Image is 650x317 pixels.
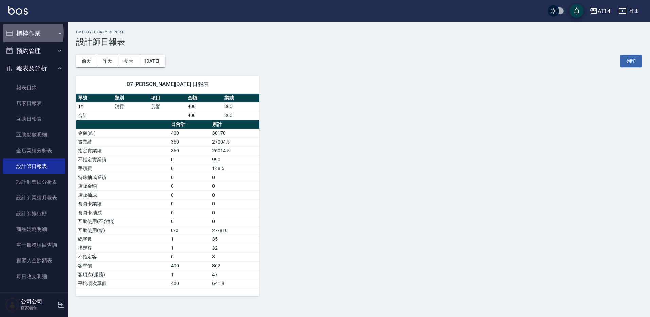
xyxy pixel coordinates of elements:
[113,94,150,102] th: 類別
[210,226,259,235] td: 27/810
[76,190,169,199] td: 店販抽成
[3,96,65,111] a: 店家日報表
[76,252,169,261] td: 不指定客
[169,173,210,182] td: 0
[616,5,642,17] button: 登出
[76,226,169,235] td: 互助使用(點)
[3,269,65,284] a: 每日收支明細
[169,137,210,146] td: 360
[76,279,169,288] td: 平均項次單價
[3,143,65,158] a: 全店業績分析表
[169,279,210,288] td: 400
[210,270,259,279] td: 47
[76,182,169,190] td: 店販金額
[76,244,169,252] td: 指定客
[210,208,259,217] td: 0
[169,217,210,226] td: 0
[210,199,259,208] td: 0
[21,298,55,305] h5: 公司公司
[3,253,65,268] a: 顧客入金餘額表
[186,102,223,111] td: 400
[169,199,210,208] td: 0
[3,237,65,253] a: 單一服務項目查詢
[223,102,259,111] td: 360
[210,244,259,252] td: 32
[76,270,169,279] td: 客項次(服務)
[210,279,259,288] td: 641.9
[210,137,259,146] td: 27004.5
[169,252,210,261] td: 0
[76,208,169,217] td: 會員卡抽成
[169,208,210,217] td: 0
[3,42,65,60] button: 預約管理
[21,305,55,311] p: 店家櫃台
[149,102,186,111] td: 剪髮
[76,120,259,288] table: a dense table
[5,298,19,312] img: Person
[210,190,259,199] td: 0
[97,55,118,67] button: 昨天
[598,7,610,15] div: AT14
[3,174,65,190] a: 設計師業績分析表
[210,173,259,182] td: 0
[169,190,210,199] td: 0
[76,261,169,270] td: 客單價
[210,155,259,164] td: 990
[210,252,259,261] td: 3
[3,80,65,96] a: 報表目錄
[76,37,642,47] h3: 設計師日報表
[3,190,65,205] a: 設計師業績月報表
[169,164,210,173] td: 0
[3,24,65,42] button: 櫃檯作業
[3,221,65,237] a: 商品消耗明細
[76,155,169,164] td: 不指定實業績
[587,4,613,18] button: AT14
[169,226,210,235] td: 0/0
[113,102,150,111] td: 消費
[570,4,583,18] button: save
[169,261,210,270] td: 400
[210,182,259,190] td: 0
[76,30,642,34] h2: Employee Daily Report
[169,235,210,244] td: 1
[3,206,65,221] a: 設計師排行榜
[76,94,259,120] table: a dense table
[149,94,186,102] th: 項目
[210,146,259,155] td: 26014.5
[210,129,259,137] td: 30170
[76,94,113,102] th: 單號
[169,270,210,279] td: 1
[210,120,259,129] th: 累計
[76,111,113,120] td: 合計
[186,94,223,102] th: 金額
[210,217,259,226] td: 0
[139,55,165,67] button: [DATE]
[3,111,65,127] a: 互助日報表
[76,217,169,226] td: 互助使用(不含點)
[210,164,259,173] td: 148.5
[223,111,259,120] td: 360
[169,244,210,252] td: 1
[210,235,259,244] td: 35
[76,235,169,244] td: 總客數
[3,158,65,174] a: 設計師日報表
[169,120,210,129] th: 日合計
[8,6,28,15] img: Logo
[3,60,65,77] button: 報表及分析
[620,55,642,67] button: 列印
[169,155,210,164] td: 0
[76,55,97,67] button: 前天
[3,287,65,305] button: 客戶管理
[169,182,210,190] td: 0
[186,111,223,120] td: 400
[84,81,251,88] span: 07 [PERSON_NAME][DATE] 日報表
[76,199,169,208] td: 會員卡業績
[118,55,139,67] button: 今天
[169,129,210,137] td: 400
[76,164,169,173] td: 手續費
[169,146,210,155] td: 360
[223,94,259,102] th: 業績
[76,137,169,146] td: 實業績
[76,173,169,182] td: 特殊抽成業績
[76,129,169,137] td: 金額(虛)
